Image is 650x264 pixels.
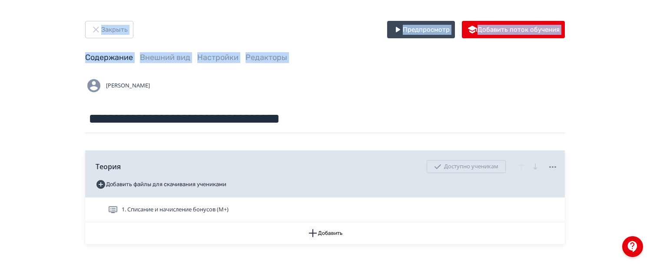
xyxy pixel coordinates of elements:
button: Закрыть [85,21,133,38]
a: Настройки [197,53,239,62]
span: Теория [96,161,121,172]
button: Добавить файлы для скачивания учениками [96,177,226,191]
a: Редакторы [245,53,287,62]
div: 1. Списание и начисление бонусов (М+) [85,197,565,222]
span: 1. Списание и начисление бонусов (М+) [122,205,229,214]
button: Добавить [85,222,565,244]
a: Внешний вид [140,53,190,62]
span: [PERSON_NAME] [106,81,150,90]
div: Доступно ученикам [427,160,506,173]
button: Предпросмотр [387,21,455,38]
a: Содержание [85,53,133,62]
button: Добавить поток обучения [462,21,565,38]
